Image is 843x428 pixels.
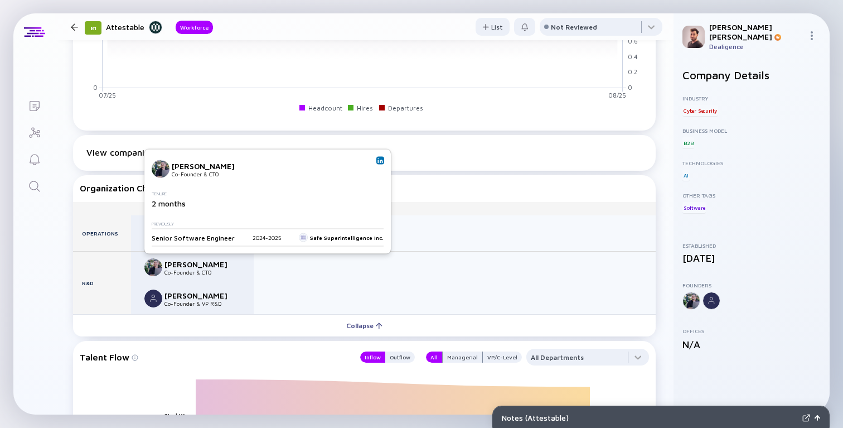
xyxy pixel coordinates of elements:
[172,170,245,177] div: Co-Founder & CTO
[85,21,101,35] div: 81
[802,414,810,422] img: Expand Notes
[628,53,638,60] tspan: 0.4
[682,202,706,213] div: Software
[164,269,238,276] div: Co-Founder & CTO
[164,412,193,419] text: StarkWare
[164,291,238,300] div: [PERSON_NAME]
[682,339,821,350] div: N/A
[682,137,694,148] div: B2B
[164,300,238,307] div: Co-Founder & VP R&D
[144,290,162,307] img: Shahar Samocha picture
[13,145,55,172] a: Reminders
[13,118,55,145] a: Investor Map
[131,205,254,212] div: Founders
[93,84,98,91] tspan: 0
[476,18,510,36] button: List
[80,183,649,193] div: Organization Chart
[360,352,385,363] button: Inflow
[176,21,213,34] button: Workforce
[682,26,705,48] img: Gil Profile Picture
[377,158,383,163] img: Shahar Papini Linkedin Profile
[807,31,816,40] img: Menu
[13,92,55,118] a: Lists
[152,191,379,196] div: Tenure
[73,215,131,251] div: Operations
[682,160,821,166] div: Technologies
[385,352,415,363] button: Outflow
[628,37,638,45] tspan: 0.6
[73,252,131,314] div: R&D
[80,349,349,366] div: Talent Flow
[682,252,821,264] div: [DATE]
[502,413,798,422] div: Notes ( Attestable )
[13,172,55,199] a: Search
[340,317,389,334] div: Collapse
[253,234,281,241] div: 2024 - 2025
[152,222,379,227] div: Previously
[815,415,820,421] img: Open Notes
[254,205,656,212] div: VP/C-Levels
[73,314,656,336] button: Collapse
[628,84,632,91] tspan: 0
[682,69,821,81] h2: Company Details
[682,242,821,249] div: Established
[152,160,169,178] img: Shahar Papini picture
[152,233,235,242] div: Senior Software Engineer
[682,192,821,199] div: Other Tags
[164,259,238,269] div: [PERSON_NAME]
[551,23,597,31] div: Not Reviewed
[682,95,821,102] div: Industry
[176,22,213,33] div: Workforce
[426,352,442,363] button: All
[682,282,821,288] div: Founders
[443,352,482,363] div: Managerial
[86,147,239,157] div: View companies similar to Attestable
[682,105,718,116] div: Cyber Security
[682,127,821,134] div: Business Model
[682,170,690,181] div: AI
[709,42,803,51] div: Dealigence
[144,258,162,276] img: Shahar Papini picture
[483,352,522,363] button: VP/C-Level
[442,352,483,363] button: Managerial
[172,161,245,170] div: [PERSON_NAME]
[106,20,162,34] div: Attestable
[628,69,637,76] tspan: 0.2
[99,92,116,99] tspan: 07/25
[152,199,379,208] div: 2 months
[682,328,821,334] div: Offices
[709,22,803,41] div: [PERSON_NAME] [PERSON_NAME]
[608,92,626,99] tspan: 08/25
